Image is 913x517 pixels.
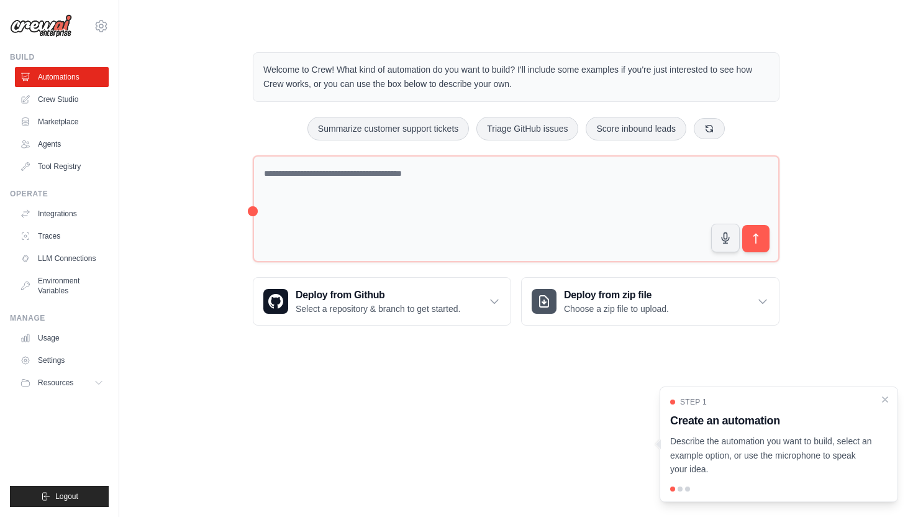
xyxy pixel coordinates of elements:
[15,112,109,132] a: Marketplace
[15,157,109,176] a: Tool Registry
[10,189,109,199] div: Operate
[586,117,686,140] button: Score inbound leads
[670,434,873,477] p: Describe the automation you want to build, select an example option, or use the microphone to spe...
[10,52,109,62] div: Build
[15,134,109,154] a: Agents
[564,288,669,303] h3: Deploy from zip file
[10,486,109,507] button: Logout
[38,378,73,388] span: Resources
[15,204,109,224] a: Integrations
[10,14,72,38] img: Logo
[10,313,109,323] div: Manage
[307,117,469,140] button: Summarize customer support tickets
[15,271,109,301] a: Environment Variables
[680,397,707,407] span: Step 1
[15,249,109,268] a: LLM Connections
[15,328,109,348] a: Usage
[296,303,460,315] p: Select a repository & branch to get started.
[15,350,109,370] a: Settings
[15,373,109,393] button: Resources
[476,117,578,140] button: Triage GitHub issues
[15,226,109,246] a: Traces
[564,303,669,315] p: Choose a zip file to upload.
[15,67,109,87] a: Automations
[296,288,460,303] h3: Deploy from Github
[55,492,78,501] span: Logout
[670,412,873,429] h3: Create an automation
[263,63,769,91] p: Welcome to Crew! What kind of automation do you want to build? I'll include some examples if you'...
[880,395,890,405] button: Close walkthrough
[15,89,109,109] a: Crew Studio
